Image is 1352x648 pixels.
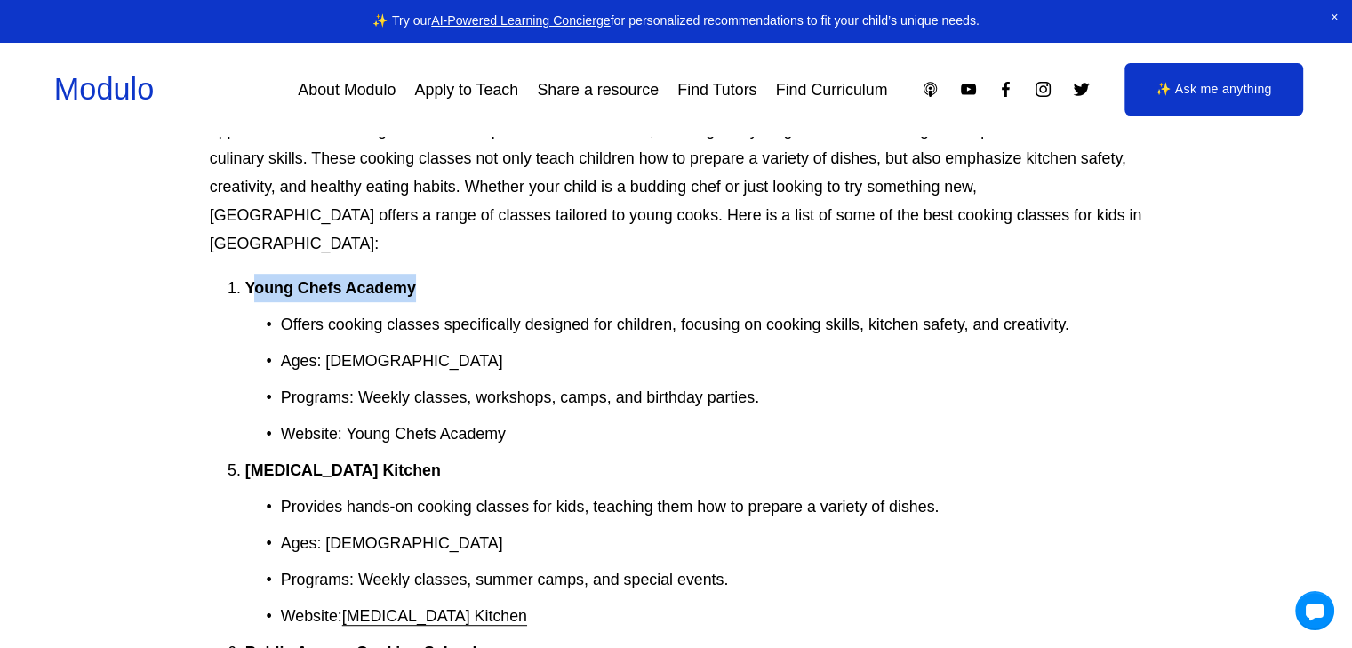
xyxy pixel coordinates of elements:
p: Programs: Weekly classes, workshops, camps, and birthday parties. [281,383,1143,412]
a: Find Tutors [677,74,756,106]
a: Modulo [54,72,154,106]
a: YouTube [959,80,978,99]
p: Website: Young Chefs Academy [281,420,1143,448]
strong: Young Chefs Academy [245,279,416,297]
a: About Modulo [298,74,396,106]
p: Offers cooking classes specifically designed for children, focusing on cooking skills, kitchen sa... [281,310,1143,339]
strong: [MEDICAL_DATA] Kitchen [245,461,441,479]
a: Facebook [996,80,1015,99]
a: AI-Powered Learning Concierge [431,13,610,28]
a: Apple Podcasts [921,80,940,99]
a: Share a resource [537,74,659,106]
a: Find Curriculum [776,74,888,106]
p: Programs: Weekly classes, summer camps, and special events. [281,565,1143,594]
p: Ages: [DEMOGRAPHIC_DATA] [281,347,1143,375]
a: Twitter [1072,80,1091,99]
p: Ages: [DEMOGRAPHIC_DATA] [281,529,1143,557]
a: Instagram [1034,80,1052,99]
p: Cooking is a valuable life skill that can be both educational and fun for children. In [GEOGRAPHI... [210,87,1143,258]
a: ✨ Ask me anything [1124,63,1303,116]
a: Apply to Teach [415,74,519,106]
a: [MEDICAL_DATA] Kitchen [342,607,527,625]
p: Website: [281,602,1143,630]
p: Provides hands-on cooking classes for kids, teaching them how to prepare a variety of dishes. [281,492,1143,521]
